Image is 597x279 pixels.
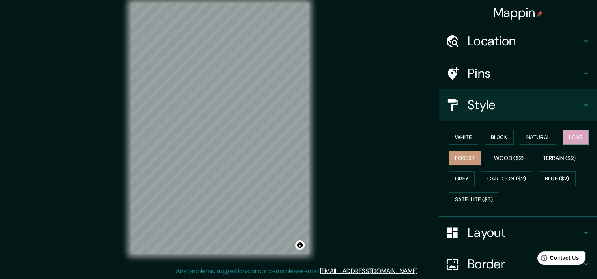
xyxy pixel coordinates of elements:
[537,151,582,166] button: Terrain ($2)
[449,171,475,186] button: Grey
[449,130,478,145] button: White
[468,65,581,81] h4: Pins
[439,89,597,121] div: Style
[449,151,481,166] button: Forest
[295,240,305,250] button: Toggle attribution
[563,130,589,145] button: Love
[488,151,530,166] button: Wood ($2)
[131,3,309,254] canvas: Map
[449,192,499,207] button: Satellite ($3)
[485,130,514,145] button: Black
[537,11,543,17] img: pin-icon.png
[527,248,588,270] iframe: Help widget launcher
[419,266,420,276] div: .
[468,97,581,113] h4: Style
[520,130,556,145] button: Natural
[420,266,421,276] div: .
[468,33,581,49] h4: Location
[439,25,597,57] div: Location
[320,267,417,275] a: [EMAIL_ADDRESS][DOMAIN_NAME]
[481,171,532,186] button: Cartoon ($2)
[439,58,597,89] div: Pins
[439,217,597,248] div: Layout
[468,256,581,272] h4: Border
[539,171,576,186] button: Blue ($2)
[468,225,581,240] h4: Layout
[176,266,419,276] p: Any problems, suggestions, or concerns please email .
[493,5,543,20] h4: Mappin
